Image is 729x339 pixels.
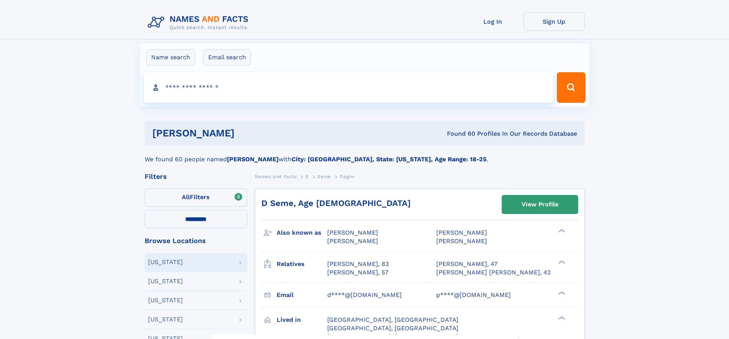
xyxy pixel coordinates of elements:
div: Browse Locations [145,237,247,244]
span: All [182,193,190,201]
a: [PERSON_NAME], 83 [327,260,389,268]
h1: [PERSON_NAME] [152,128,341,138]
div: Found 60 Profiles In Our Records Database [341,130,577,138]
a: [PERSON_NAME], 57 [327,268,388,277]
img: Logo Names and Facts [145,12,255,33]
label: Email search [203,49,251,65]
div: ❯ [556,260,566,264]
div: ❯ [556,315,566,320]
span: [PERSON_NAME] [327,229,378,236]
span: Seme [317,174,331,179]
div: ❯ [556,229,566,234]
span: [GEOGRAPHIC_DATA], [GEOGRAPHIC_DATA] [327,316,458,323]
a: Sign Up [524,12,585,31]
div: ❯ [556,290,566,295]
div: We found 60 people named with . [145,146,585,164]
a: Names and Facts [255,172,297,181]
a: Seme [317,172,331,181]
a: [PERSON_NAME], 47 [436,260,497,268]
span: [PERSON_NAME] [436,237,487,245]
label: Name search [146,49,195,65]
span: [PERSON_NAME] [436,229,487,236]
b: City: [GEOGRAPHIC_DATA], State: [US_STATE], Age Range: 18-25 [292,156,486,163]
a: D Seme, Age [DEMOGRAPHIC_DATA] [261,198,411,208]
button: Search Button [557,72,585,103]
h3: Relatives [277,258,327,271]
label: Filters [145,188,247,207]
div: [US_STATE] [148,297,183,303]
a: S [305,172,309,181]
input: search input [144,72,554,103]
div: View Profile [522,196,558,213]
h3: Also known as [277,226,327,239]
div: [US_STATE] [148,278,183,284]
span: [GEOGRAPHIC_DATA], [GEOGRAPHIC_DATA] [327,324,458,332]
a: Log In [462,12,524,31]
span: [PERSON_NAME] [327,237,378,245]
h3: Email [277,289,327,302]
a: View Profile [502,195,578,214]
span: S [305,174,309,179]
a: [PERSON_NAME] [PERSON_NAME], 42 [436,268,551,277]
h3: Lived in [277,313,327,326]
div: Filters [145,173,247,180]
span: Dagim [339,174,354,179]
div: [US_STATE] [148,316,183,323]
div: [US_STATE] [148,259,183,265]
b: [PERSON_NAME] [227,156,279,163]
